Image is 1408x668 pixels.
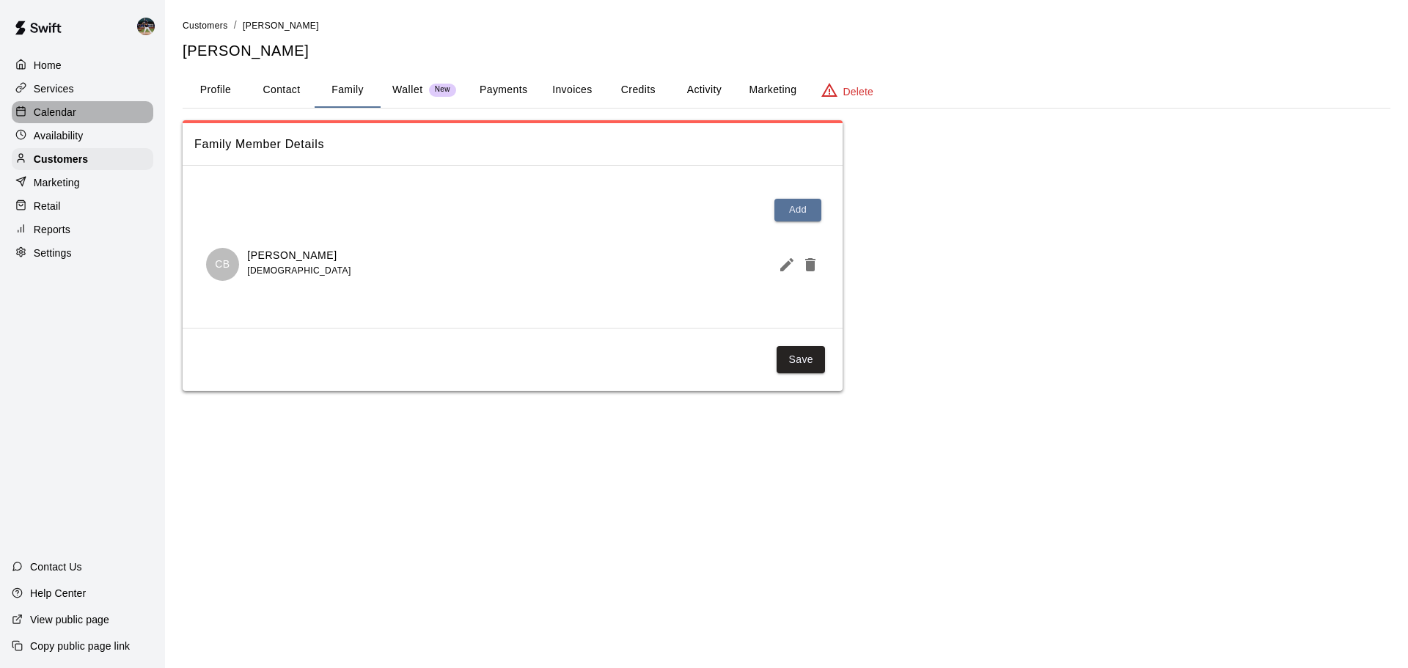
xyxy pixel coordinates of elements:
[12,219,153,241] a: Reports
[183,18,1390,34] nav: breadcrumb
[134,12,165,41] div: Nolan Gilbert
[249,73,315,108] button: Contact
[247,248,351,263] p: [PERSON_NAME]
[183,73,249,108] button: Profile
[34,199,61,213] p: Retail
[30,639,130,653] p: Copy public page link
[247,265,351,276] span: [DEMOGRAPHIC_DATA]
[34,105,76,120] p: Calendar
[194,135,831,154] span: Family Member Details
[392,82,423,98] p: Wallet
[234,18,237,33] li: /
[429,85,456,95] span: New
[605,73,671,108] button: Credits
[796,250,819,279] button: Delete
[777,346,825,373] button: Save
[12,78,153,100] a: Services
[243,21,319,31] span: [PERSON_NAME]
[34,128,84,143] p: Availability
[183,19,228,31] a: Customers
[183,21,228,31] span: Customers
[772,250,796,279] button: Edit Member
[12,101,153,123] a: Calendar
[671,73,737,108] button: Activity
[30,559,82,574] p: Contact Us
[468,73,539,108] button: Payments
[137,18,155,35] img: Nolan Gilbert
[183,73,1390,108] div: basic tabs example
[34,246,72,260] p: Settings
[12,148,153,170] a: Customers
[539,73,605,108] button: Invoices
[30,612,109,627] p: View public page
[34,81,74,96] p: Services
[12,54,153,76] a: Home
[774,199,821,221] button: Add
[34,152,88,166] p: Customers
[12,125,153,147] a: Availability
[737,73,808,108] button: Marketing
[183,41,1390,61] h5: [PERSON_NAME]
[215,257,230,272] p: CB
[12,172,153,194] a: Marketing
[34,175,80,190] p: Marketing
[843,84,873,99] p: Delete
[315,73,381,108] button: Family
[206,248,239,281] div: Camden Butler
[30,586,86,601] p: Help Center
[12,195,153,217] a: Retail
[12,242,153,264] a: Settings
[34,222,70,237] p: Reports
[34,58,62,73] p: Home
